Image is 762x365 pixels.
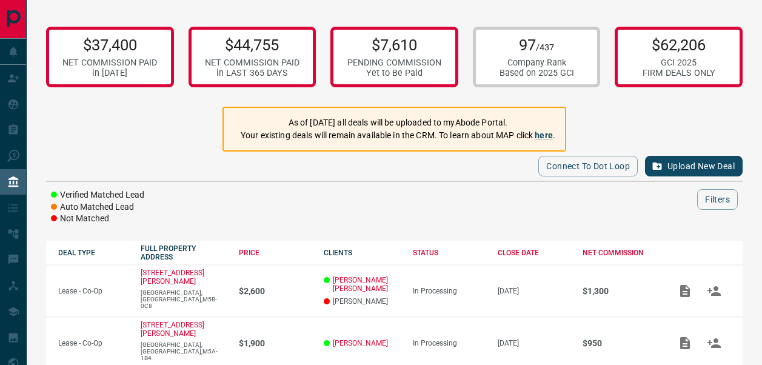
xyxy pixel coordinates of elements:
span: Match Clients [700,338,729,347]
p: [DATE] [498,287,570,295]
div: In Processing [413,339,486,347]
p: [DATE] [498,339,570,347]
p: $7,610 [347,36,441,54]
p: 97 [500,36,574,54]
button: Filters [697,189,738,210]
div: PRICE [239,249,312,257]
a: [STREET_ADDRESS][PERSON_NAME] [141,321,204,338]
span: Match Clients [700,286,729,295]
button: Connect to Dot Loop [538,156,638,176]
div: In Processing [413,287,486,295]
p: Your existing deals will remain available in the CRM. To learn about MAP click . [241,129,555,142]
span: /437 [536,42,554,53]
div: NET COMMISSION [583,249,658,257]
div: DEAL TYPE [58,249,129,257]
a: [PERSON_NAME] [PERSON_NAME] [333,276,401,293]
div: FIRM DEALS ONLY [643,68,715,78]
p: Lease - Co-Op [58,287,129,295]
p: As of [DATE] all deals will be uploaded to myAbode Portal. [241,116,555,129]
span: Add / View Documents [670,286,700,295]
div: STATUS [413,249,486,257]
div: FULL PROPERTY ADDRESS [141,244,227,261]
button: Upload New Deal [645,156,743,176]
div: PENDING COMMISSION [347,58,441,68]
p: $1,300 [583,286,658,296]
li: Verified Matched Lead [51,189,144,201]
p: [GEOGRAPHIC_DATA],[GEOGRAPHIC_DATA],M5B-0C8 [141,289,227,309]
p: $44,755 [205,36,299,54]
p: $37,400 [62,36,157,54]
li: Not Matched [51,213,144,225]
li: Auto Matched Lead [51,201,144,213]
a: here [535,130,553,140]
p: [PERSON_NAME] [324,297,401,306]
p: $1,900 [239,338,312,348]
p: $2,600 [239,286,312,296]
div: Yet to Be Paid [347,68,441,78]
div: NET COMMISSION PAID [205,58,299,68]
span: Add / View Documents [670,338,700,347]
div: CLOSE DATE [498,249,570,257]
div: Based on 2025 GCI [500,68,574,78]
div: NET COMMISSION PAID [62,58,157,68]
p: $62,206 [643,36,715,54]
p: [GEOGRAPHIC_DATA],[GEOGRAPHIC_DATA],M5A-1B4 [141,341,227,361]
a: [STREET_ADDRESS][PERSON_NAME] [141,269,204,286]
div: Company Rank [500,58,574,68]
p: $950 [583,338,658,348]
div: CLIENTS [324,249,401,257]
a: [PERSON_NAME] [333,339,388,347]
div: in LAST 365 DAYS [205,68,299,78]
div: in [DATE] [62,68,157,78]
div: GCI 2025 [643,58,715,68]
p: Lease - Co-Op [58,339,129,347]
